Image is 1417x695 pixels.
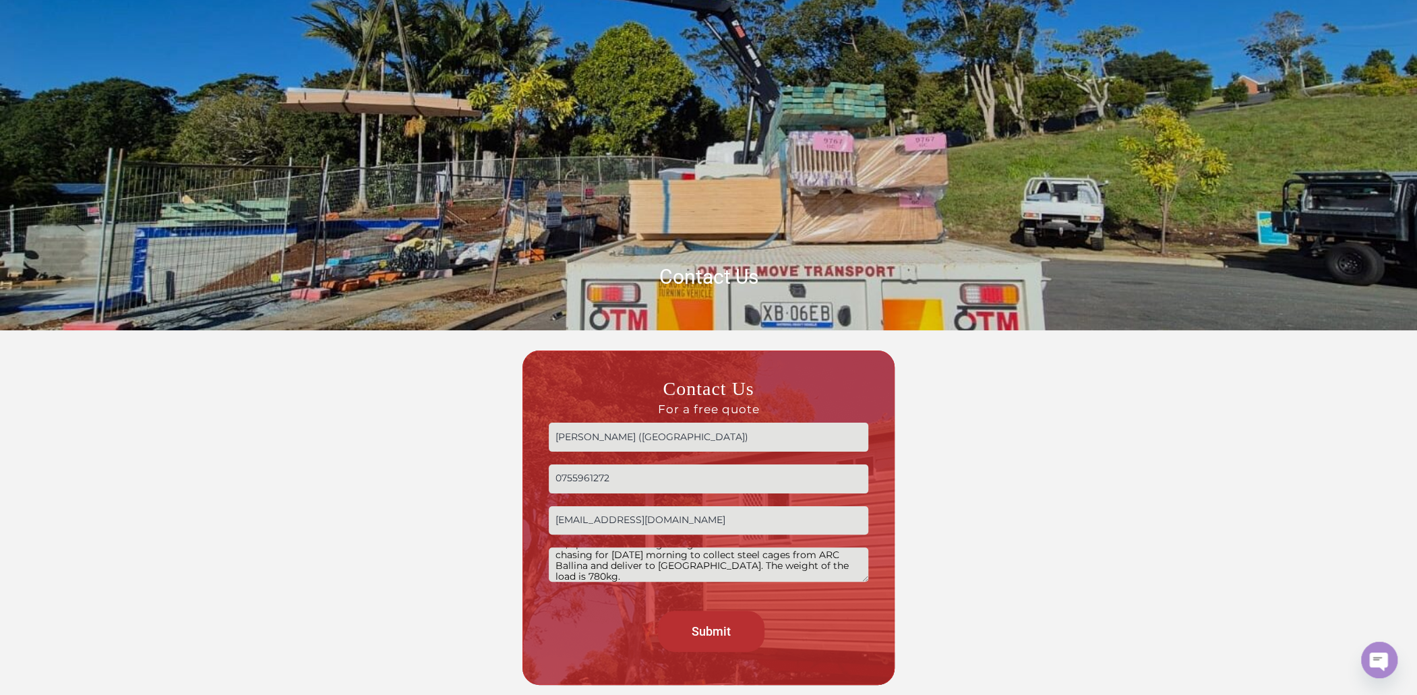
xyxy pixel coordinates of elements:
h1: Contact Us [324,264,1093,290]
h3: Contact Us [549,377,868,416]
form: Contact form [549,377,868,658]
input: Email [549,506,868,535]
span: For a free quote [549,402,868,417]
input: Submit [658,611,765,652]
input: Name [549,423,868,452]
input: Phone no. [549,464,868,493]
